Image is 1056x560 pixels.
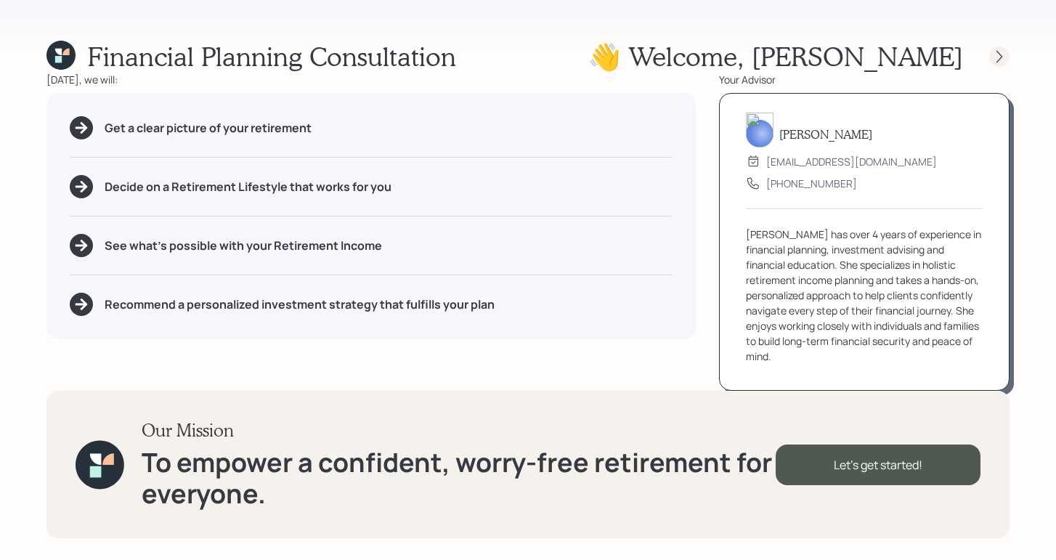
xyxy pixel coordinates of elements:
h1: Financial Planning Consultation [87,41,456,72]
h5: Get a clear picture of your retirement [105,121,312,135]
h5: Recommend a personalized investment strategy that fulfills your plan [105,298,495,312]
div: [DATE], we will: [46,72,696,87]
img: aleksandra-headshot.png [746,113,773,147]
h5: [PERSON_NAME] [779,127,872,141]
h1: To empower a confident, worry-free retirement for everyone. [142,447,776,509]
div: Your Advisor [719,72,1010,87]
h3: Our Mission [142,420,776,441]
div: [EMAIL_ADDRESS][DOMAIN_NAME] [766,154,937,169]
div: [PERSON_NAME] has over 4 years of experience in financial planning, investment advising and finan... [746,227,983,364]
div: [PHONE_NUMBER] [766,176,857,191]
h1: 👋 Welcome , [PERSON_NAME] [588,41,963,72]
h5: See what's possible with your Retirement Income [105,239,382,253]
h5: Decide on a Retirement Lifestyle that works for you [105,180,391,194]
div: Let's get started! [776,445,980,485]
